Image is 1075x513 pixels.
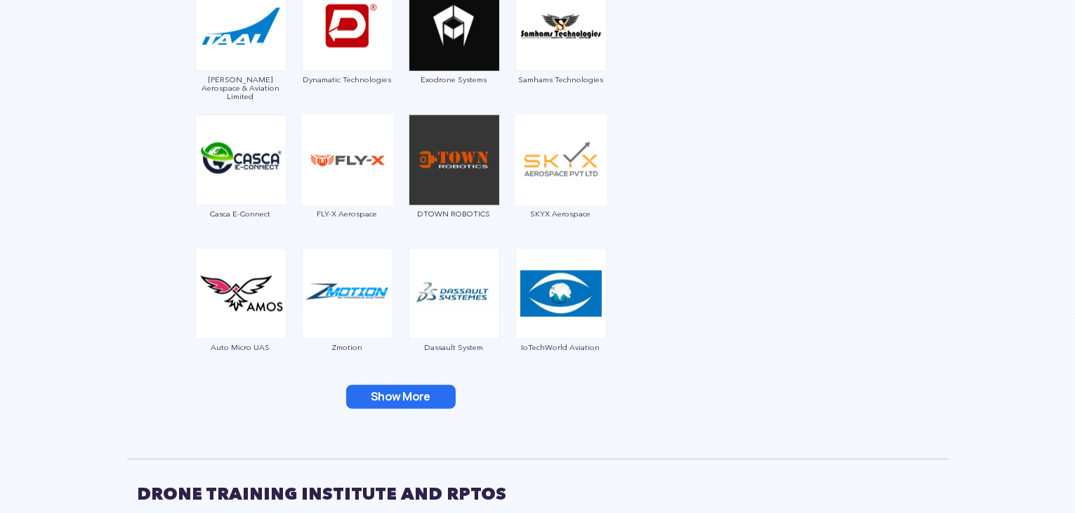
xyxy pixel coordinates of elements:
button: Show More [346,385,456,409]
img: img_skyx.png [515,115,607,206]
img: img_dtown.png [409,115,500,206]
a: Exodrone Systems [408,19,501,84]
a: Casca E-Connect [194,153,287,218]
span: Exodrone Systems [408,75,501,84]
img: ic_zmotion.png [302,248,393,339]
a: SKYX Aerospace [515,153,607,218]
span: FLY-X Aerospace [301,209,394,218]
span: DTOWN ROBOTICS [408,209,501,218]
span: IoTechWorld Aviation [515,343,607,351]
span: SKYX Aerospace [515,209,607,218]
img: ic_automicro.png [195,248,286,339]
span: Samhams Technologies [515,75,607,84]
a: Zmotion [301,287,394,351]
span: Auto Micro UAS [194,343,287,351]
a: DTOWN ROBOTICS [408,153,501,218]
a: Samhams Technologies [515,19,607,84]
span: [PERSON_NAME] Aerospace & Aviation Limited [194,75,287,100]
img: ic_casca.png [195,115,286,206]
a: Dynamatic Technologies [301,19,394,84]
h2: DRONE TRAINING INSTITUTE AND RPTOS [138,476,938,512]
span: Casca E-Connect [194,209,287,218]
span: Zmotion [301,343,394,351]
a: Dassault System [408,287,501,351]
span: Dassault System [408,343,501,351]
span: Dynamatic Technologies [301,75,394,84]
a: FLY-X Aerospace [301,153,394,218]
a: [PERSON_NAME] Aerospace & Aviation Limited [194,19,287,100]
img: ic_iotechworld.png [515,248,607,339]
a: Auto Micro UAS [194,287,287,351]
img: ic_dassaultsystems.png [409,248,500,339]
img: img_flyx.png [302,115,393,206]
